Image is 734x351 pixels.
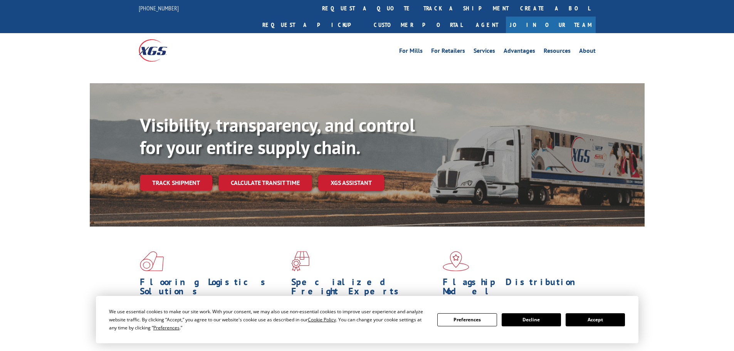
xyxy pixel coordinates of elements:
[474,48,495,56] a: Services
[140,251,164,271] img: xgs-icon-total-supply-chain-intelligence-red
[257,17,368,33] a: Request a pickup
[437,313,497,326] button: Preferences
[153,324,180,331] span: Preferences
[308,316,336,323] span: Cookie Policy
[468,17,506,33] a: Agent
[399,48,423,56] a: For Mills
[502,313,561,326] button: Decline
[579,48,596,56] a: About
[566,313,625,326] button: Accept
[218,175,312,191] a: Calculate transit time
[368,17,468,33] a: Customer Portal
[506,17,596,33] a: Join Our Team
[109,307,428,332] div: We use essential cookies to make our site work. With your consent, we may also use non-essential ...
[140,277,286,300] h1: Flooring Logistics Solutions
[431,48,465,56] a: For Retailers
[443,251,469,271] img: xgs-icon-flagship-distribution-model-red
[291,251,309,271] img: xgs-icon-focused-on-flooring-red
[318,175,384,191] a: XGS ASSISTANT
[504,48,535,56] a: Advantages
[140,113,415,159] b: Visibility, transparency, and control for your entire supply chain.
[139,4,179,12] a: [PHONE_NUMBER]
[96,296,638,343] div: Cookie Consent Prompt
[291,277,437,300] h1: Specialized Freight Experts
[140,175,212,191] a: Track shipment
[544,48,571,56] a: Resources
[443,277,588,300] h1: Flagship Distribution Model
